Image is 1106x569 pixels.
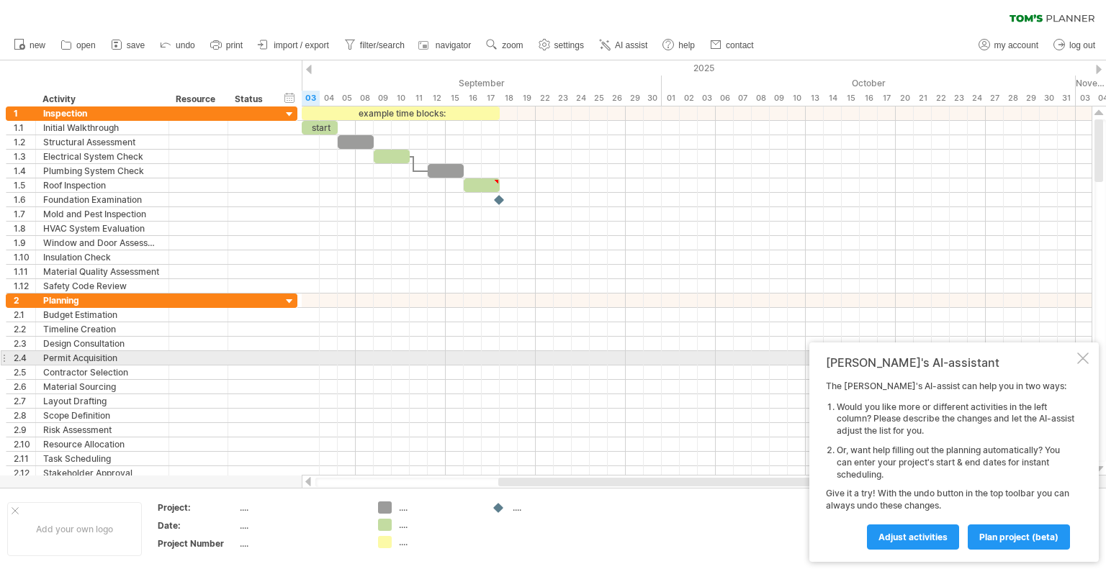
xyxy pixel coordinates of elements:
div: 2.7 [14,394,35,408]
div: 2.1 [14,308,35,322]
div: 1.12 [14,279,35,293]
div: Wednesday, 1 October 2025 [662,91,680,106]
div: 2.10 [14,437,35,451]
div: Insulation Check [43,250,161,264]
span: settings [554,40,584,50]
div: Plumbing System Check [43,164,161,178]
div: 2.12 [14,466,35,480]
div: Mold and Pest Inspection [43,207,161,221]
div: 1.7 [14,207,35,221]
div: Timeline Creation [43,322,161,336]
div: Risk Assessment [43,423,161,437]
div: Stakeholder Approval [43,466,161,480]
div: Thursday, 2 October 2025 [680,91,698,106]
span: AI assist [615,40,647,50]
div: Thursday, 30 October 2025 [1040,91,1058,106]
div: .... [513,501,591,514]
a: undo [156,36,199,55]
a: plan project (beta) [968,524,1070,550]
span: zoom [502,40,523,50]
div: .... [399,536,477,548]
div: 2.5 [14,365,35,379]
div: Initial Walkthrough [43,121,161,135]
a: log out [1050,36,1100,55]
div: Tuesday, 23 September 2025 [554,91,572,106]
a: my account [975,36,1043,55]
div: Thursday, 16 October 2025 [860,91,878,106]
div: 1.3 [14,150,35,163]
a: zoom [482,36,527,55]
div: 2.8 [14,409,35,422]
div: Budget Estimation [43,308,161,322]
div: Friday, 17 October 2025 [878,91,896,106]
div: Status [235,92,266,106]
div: Permit Acquisition [43,351,161,365]
div: Planning [43,293,161,307]
div: 1.9 [14,236,35,250]
div: Tuesday, 16 September 2025 [464,91,482,106]
div: Monday, 20 October 2025 [896,91,914,106]
div: Structural Assessment [43,135,161,149]
div: Project: [158,501,237,514]
div: The [PERSON_NAME]'s AI-assist can help you in two ways: Give it a try! With the undo button in th... [826,381,1074,549]
span: undo [176,40,195,50]
span: save [127,40,145,50]
div: example time blocks: [302,106,500,120]
div: .... [399,519,477,531]
div: Foundation Examination [43,193,161,206]
div: Wednesday, 10 September 2025 [392,91,410,106]
a: AI assist [595,36,652,55]
span: open [76,40,96,50]
div: .... [240,537,361,550]
div: Activity [42,92,161,106]
div: 1 [14,106,35,120]
div: Monday, 15 September 2025 [446,91,464,106]
div: 2.11 [14,452,35,465]
div: 1.6 [14,193,35,206]
div: Monday, 6 October 2025 [716,91,734,106]
div: start [302,121,338,135]
a: save [107,36,149,55]
div: 2.2 [14,322,35,336]
span: filter/search [360,40,405,50]
div: .... [399,501,477,514]
div: Wednesday, 15 October 2025 [842,91,860,106]
div: Scope Definition [43,409,161,422]
div: Design Consultation [43,337,161,350]
div: Resource [176,92,220,106]
div: October 2025 [662,76,1076,91]
div: 1.2 [14,135,35,149]
div: Tuesday, 7 October 2025 [734,91,752,106]
div: Inspection [43,106,161,120]
a: filter/search [341,36,409,55]
div: 1.1 [14,121,35,135]
div: 1.8 [14,222,35,235]
div: Friday, 10 October 2025 [788,91,806,106]
div: Wednesday, 8 October 2025 [752,91,770,106]
div: Electrical System Check [43,150,161,163]
span: Adjust activities [878,532,948,542]
div: Monday, 22 September 2025 [536,91,554,106]
div: Thursday, 4 September 2025 [320,91,338,106]
div: 1.11 [14,265,35,278]
div: Task Scheduling [43,452,161,465]
div: 1.4 [14,164,35,178]
span: navigator [436,40,471,50]
div: [PERSON_NAME]'s AI-assistant [826,355,1074,370]
a: import / export [254,36,333,55]
div: .... [240,519,361,532]
div: Wednesday, 3 September 2025 [302,91,320,106]
div: Monday, 8 September 2025 [356,91,374,106]
span: contact [726,40,754,50]
div: Thursday, 25 September 2025 [590,91,608,106]
div: Wednesday, 22 October 2025 [932,91,950,106]
div: .... [240,501,361,514]
div: Roof Inspection [43,178,161,192]
div: Friday, 26 September 2025 [608,91,626,106]
li: Would you like more or different activities in the left column? Please describe the changes and l... [837,401,1074,437]
div: Material Quality Assessment [43,265,161,278]
div: Monday, 27 October 2025 [986,91,1004,106]
a: print [207,36,247,55]
a: contact [706,36,758,55]
div: Monday, 3 November 2025 [1076,91,1094,106]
